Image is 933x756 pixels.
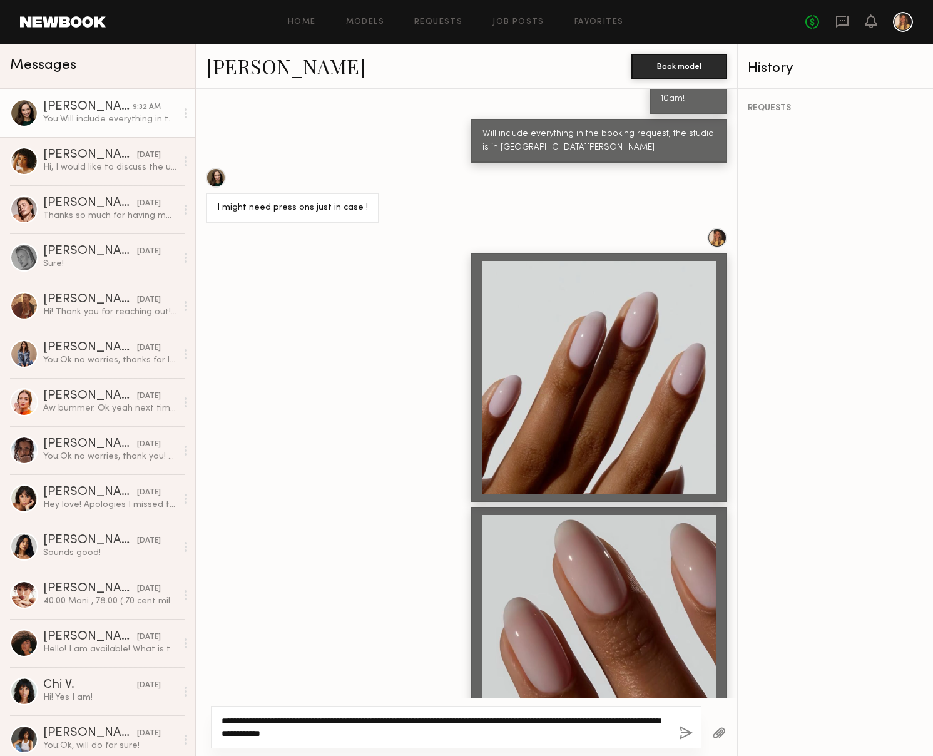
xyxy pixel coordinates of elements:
[137,150,161,161] div: [DATE]
[43,210,176,222] div: Thanks so much for having me!! :) Address: [PERSON_NAME] [STREET_ADDRESS][PERSON_NAME]
[137,728,161,740] div: [DATE]
[43,101,133,113] div: [PERSON_NAME]
[43,534,137,547] div: [PERSON_NAME]
[43,595,176,607] div: 40.00 Mani , 78.00 (.70 cent mile ) Thank you! Love you x
[43,547,176,559] div: Sounds good!
[43,583,137,595] div: [PERSON_NAME]
[43,113,176,125] div: You: Will include everything in the booking request, the studio is in [GEOGRAPHIC_DATA][PERSON_NAME]
[748,104,923,113] div: REQUESTS
[133,101,161,113] div: 9:32 AM
[43,679,137,692] div: Chi V.
[43,306,176,318] div: Hi! Thank you for reaching out! I believe I am available, however I am on hold for one thing with...
[43,402,176,414] div: Aw bummer. Ok yeah next time please!
[137,631,161,643] div: [DATE]
[288,18,316,26] a: Home
[43,727,137,740] div: [PERSON_NAME]
[43,354,176,366] div: You: Ok no worries, thanks for letting me know! Next time :)
[137,487,161,499] div: [DATE]
[137,342,161,354] div: [DATE]
[43,197,137,210] div: [PERSON_NAME]
[43,438,137,451] div: [PERSON_NAME]
[661,92,716,106] div: 10am!
[206,53,365,79] a: [PERSON_NAME]
[43,631,137,643] div: [PERSON_NAME]
[492,18,544,26] a: Job Posts
[748,61,923,76] div: History
[137,680,161,692] div: [DATE]
[414,18,462,26] a: Requests
[43,451,176,462] div: You: Ok no worries, thank you! Will take a look and keep you posted on the next one :)
[43,486,137,499] div: [PERSON_NAME]
[137,391,161,402] div: [DATE]
[137,535,161,547] div: [DATE]
[43,390,137,402] div: [PERSON_NAME]
[43,499,176,511] div: Hey love! Apologies I missed this but please keep me in mind for future projects 🫶🏽✨
[43,245,137,258] div: [PERSON_NAME]
[43,643,176,655] div: Hello! I am available! What is the rate for the shoot?
[631,54,727,79] button: Book model
[43,342,137,354] div: [PERSON_NAME]
[137,583,161,595] div: [DATE]
[43,258,176,270] div: Sure!
[43,294,137,306] div: [PERSON_NAME]
[346,18,384,26] a: Models
[137,439,161,451] div: [DATE]
[10,58,76,73] span: Messages
[482,127,716,156] div: Will include everything in the booking request, the studio is in [GEOGRAPHIC_DATA][PERSON_NAME]
[217,201,368,215] div: I might need press ons just in case !
[43,149,137,161] div: [PERSON_NAME]
[631,60,727,71] a: Book model
[574,18,624,26] a: Favorites
[43,740,176,752] div: You: Ok, will do for sure!
[43,161,176,173] div: Hi, I would like to discuss the usage of images in Target. Please give me a call at [PHONE_NUMBER...
[137,246,161,258] div: [DATE]
[43,692,176,703] div: Hi! Yes I am!
[137,198,161,210] div: [DATE]
[137,294,161,306] div: [DATE]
